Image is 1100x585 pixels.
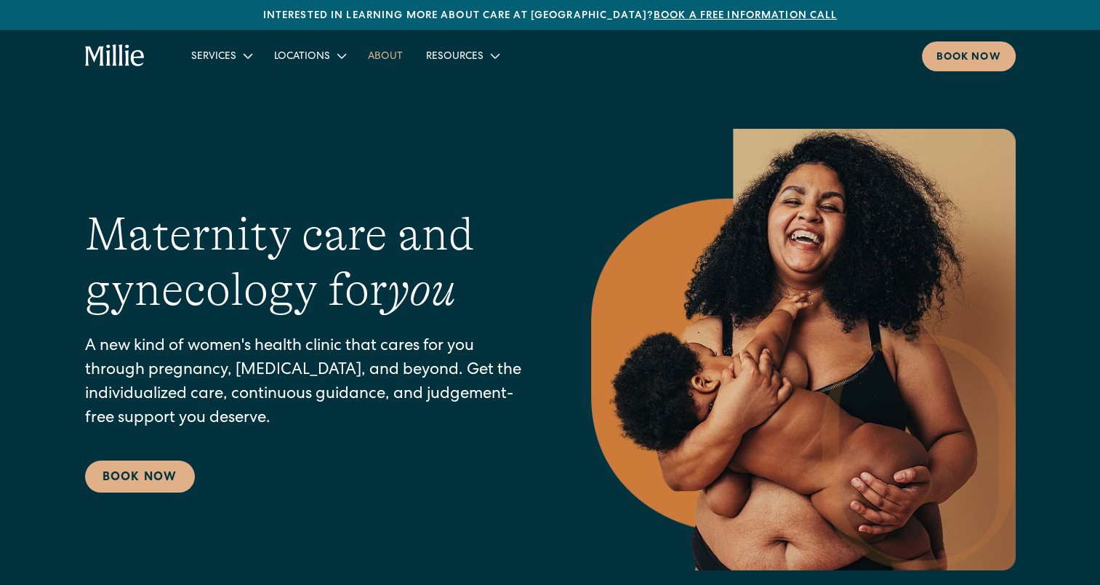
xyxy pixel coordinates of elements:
[922,41,1016,71] a: Book now
[591,129,1016,570] img: Smiling mother with her baby in arms, celebrating body positivity and the nurturing bond of postp...
[180,44,262,68] div: Services
[85,44,145,68] a: home
[85,335,533,431] p: A new kind of women's health clinic that cares for you through pregnancy, [MEDICAL_DATA], and bey...
[356,44,414,68] a: About
[426,49,483,65] div: Resources
[274,49,330,65] div: Locations
[936,50,1001,65] div: Book now
[388,263,456,316] em: you
[191,49,236,65] div: Services
[414,44,510,68] div: Resources
[85,461,195,493] a: Book Now
[654,11,837,21] a: Book a free information call
[262,44,356,68] div: Locations
[85,207,533,319] h1: Maternity care and gynecology for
